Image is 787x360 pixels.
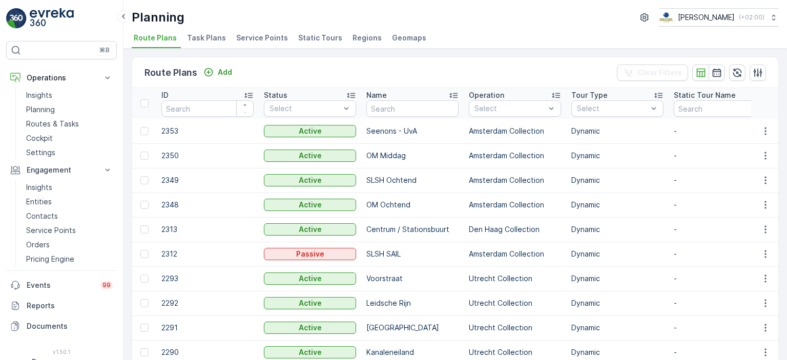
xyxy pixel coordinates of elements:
p: Active [299,273,322,284]
button: Operations [6,68,117,88]
p: Routes & Tasks [26,119,79,129]
p: Planning [132,9,184,26]
p: Dynamic [571,151,664,161]
p: Status [264,90,287,100]
p: Dynamic [571,126,664,136]
p: - [674,273,766,284]
a: Insights [22,88,117,102]
p: - [674,224,766,235]
p: Insights [26,90,52,100]
span: Geomaps [392,33,426,43]
button: Active [264,199,356,211]
p: Clear Filters [637,68,682,78]
span: Task Plans [187,33,226,43]
img: basis-logo_rgb2x.png [659,12,674,23]
button: Clear Filters [617,65,688,81]
a: Documents [6,316,117,336]
p: Dynamic [571,175,664,185]
button: Engagement [6,160,117,180]
button: Active [264,272,356,285]
p: Passive [296,249,324,259]
p: Active [299,126,322,136]
p: 2290 [161,347,254,357]
p: Events [27,280,94,290]
p: 2291 [161,323,254,333]
button: Active [264,346,356,358]
p: Engagement [27,165,96,175]
span: Regions [353,33,382,43]
p: Dynamic [571,200,664,210]
p: Operation [469,90,504,100]
div: Toggle Row Selected [140,299,149,307]
p: Utrecht Collection [469,347,561,357]
p: 2293 [161,273,254,284]
p: Operations [27,73,96,83]
p: OM Ochtend [366,200,459,210]
p: Amsterdam Collection [469,200,561,210]
p: ⌘B [99,46,110,54]
div: Toggle Row Selected [140,348,149,356]
p: Service Points [26,225,76,236]
a: Service Points [22,223,117,238]
p: 2292 [161,298,254,308]
p: Select [474,103,545,114]
p: SLSH Ochtend [366,175,459,185]
p: Orders [26,240,50,250]
p: Select [270,103,340,114]
button: Passive [264,248,356,260]
a: Reports [6,295,117,316]
p: Amsterdam Collection [469,151,561,161]
p: Active [299,175,322,185]
p: OM Middag [366,151,459,161]
p: Active [299,323,322,333]
p: Dynamic [571,323,664,333]
span: Static Tours [298,33,342,43]
p: 2350 [161,151,254,161]
p: 99 [102,281,111,289]
p: 2348 [161,200,254,210]
div: Toggle Row Selected [140,274,149,283]
img: logo [6,8,27,29]
p: Leidsche Rijn [366,298,459,308]
div: Toggle Row Selected [140,127,149,135]
img: logo_light-DOdMpM7g.png [30,8,74,29]
input: Search [161,100,254,117]
a: Contacts [22,209,117,223]
p: Entities [26,197,52,207]
p: SLSH SAIL [366,249,459,259]
a: Insights [22,180,117,195]
p: Dynamic [571,347,664,357]
p: - [674,323,766,333]
p: Active [299,298,322,308]
button: Active [264,322,356,334]
input: Search [674,100,766,117]
p: Dynamic [571,298,664,308]
p: - [674,200,766,210]
p: [PERSON_NAME] [678,12,735,23]
p: 2353 [161,126,254,136]
p: Settings [26,147,55,158]
p: Active [299,151,322,161]
button: [PERSON_NAME](+02:00) [659,8,779,27]
p: Name [366,90,387,100]
p: Contacts [26,211,58,221]
p: Static Tour Name [674,90,736,100]
p: Amsterdam Collection [469,249,561,259]
p: Utrecht Collection [469,298,561,308]
p: Utrecht Collection [469,273,561,284]
p: Insights [26,182,52,193]
p: 2349 [161,175,254,185]
p: Active [299,224,322,235]
div: Toggle Row Selected [140,324,149,332]
a: Orders [22,238,117,252]
button: Active [264,174,356,186]
p: Active [299,347,322,357]
p: - [674,249,766,259]
p: Utrecht Collection [469,323,561,333]
p: Reports [27,301,113,311]
p: Active [299,200,322,210]
p: - [674,347,766,357]
p: ( +02:00 ) [739,13,764,22]
p: Kanaleneiland [366,347,459,357]
p: Cockpit [26,133,53,143]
